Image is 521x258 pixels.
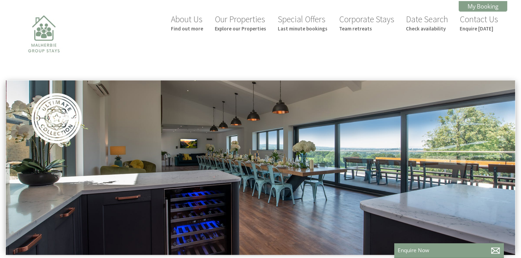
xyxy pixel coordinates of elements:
a: Date SearchCheck availability [406,14,448,32]
p: Enquire Now [398,247,500,254]
small: Find out more [171,25,203,32]
a: Contact UsEnquire [DATE] [460,14,498,32]
small: Explore our Properties [215,25,266,32]
a: Corporate StaysTeam retreats [339,14,394,32]
a: Our PropertiesExplore our Properties [215,14,266,32]
small: Check availability [406,25,448,32]
small: Team retreats [339,25,394,32]
small: Last minute bookings [278,25,327,32]
small: Enquire [DATE] [460,25,498,32]
a: Special OffersLast minute bookings [278,14,327,32]
a: About UsFind out more [171,14,203,32]
img: Malherbie Group Stays [10,11,78,79]
a: My Booking [459,1,507,12]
